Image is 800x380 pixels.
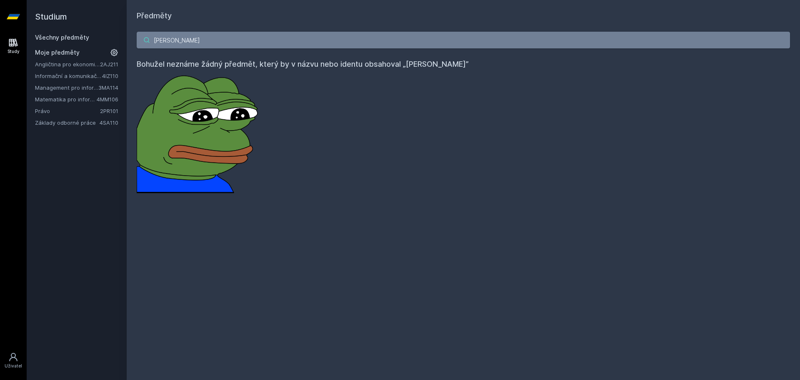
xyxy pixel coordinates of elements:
[35,118,100,127] a: Základy odborné práce
[102,73,118,79] a: 4IZ110
[5,363,22,369] div: Uživatel
[35,95,97,103] a: Matematika pro informatiky
[98,84,118,91] a: 3MA114
[137,58,790,70] h4: Bohužel neznáme žádný předmět, který by v názvu nebo identu obsahoval „[PERSON_NAME]”
[137,10,790,22] h1: Předměty
[35,83,98,92] a: Management pro informatiky a statistiky
[100,119,118,126] a: 4SA110
[137,70,262,193] img: error_picture.png
[35,34,89,41] a: Všechny předměty
[35,107,100,115] a: Právo
[100,61,118,68] a: 2AJ211
[35,48,80,57] span: Moje předměty
[35,72,102,80] a: Informační a komunikační technologie
[7,48,20,55] div: Study
[2,348,25,373] a: Uživatel
[2,33,25,59] a: Study
[100,108,118,114] a: 2PR101
[97,96,118,103] a: 4MM106
[35,60,100,68] a: Angličtina pro ekonomická studia 1 (B2/C1)
[137,32,790,48] input: Název nebo ident předmětu…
